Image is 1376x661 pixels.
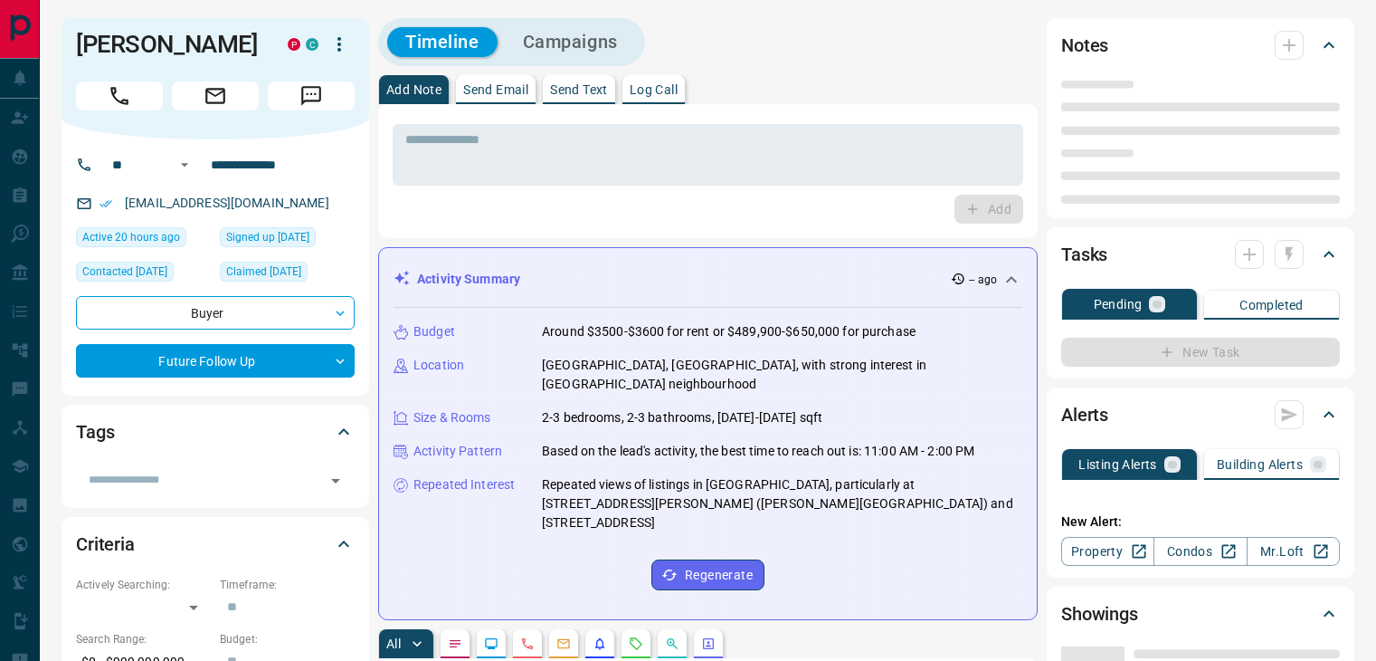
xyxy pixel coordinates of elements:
span: Email [172,81,259,110]
div: Alerts [1061,393,1340,436]
p: Budget: [220,631,355,647]
h2: Criteria [76,530,135,559]
div: Showings [1061,592,1340,636]
p: 2-3 bedrooms, 2-3 bathrooms, [DATE]-[DATE] sqft [542,408,822,427]
div: Tue Jul 06 2021 [220,227,355,253]
span: Call [76,81,163,110]
p: [GEOGRAPHIC_DATA], [GEOGRAPHIC_DATA], with strong interest in [GEOGRAPHIC_DATA] neighbourhood [542,356,1022,394]
p: Pending [1094,298,1143,311]
svg: Opportunities [665,637,679,651]
svg: Agent Actions [701,637,716,651]
svg: Requests [629,637,643,651]
p: Activity Summary [417,270,520,289]
h2: Notes [1061,31,1108,60]
a: Property [1061,537,1154,566]
p: Budget [413,322,455,341]
h2: Tasks [1061,240,1107,269]
button: Campaigns [505,27,636,57]
p: Based on the lead's activity, the best time to reach out is: 11:00 AM - 2:00 PM [542,442,974,461]
div: Buyer [76,296,355,330]
span: Contacted [DATE] [82,263,167,281]
div: Thu Oct 24 2024 [220,262,355,287]
p: Actively Searching: [76,577,211,593]
div: Future Follow Up [76,344,355,378]
p: Listing Alerts [1078,458,1157,471]
div: condos.ca [306,38,318,51]
p: Repeated Interest [413,475,515,494]
div: property.ca [288,38,300,51]
p: -- ago [969,272,997,288]
p: Timeframe: [220,577,355,593]
span: Message [268,81,355,110]
p: Add Note [386,83,441,96]
span: Claimed [DATE] [226,263,301,281]
p: Activity Pattern [413,442,502,461]
svg: Notes [448,637,462,651]
div: Activity Summary-- ago [394,263,1022,296]
a: Condos [1153,537,1247,566]
button: Open [323,468,348,493]
h2: Alerts [1061,400,1108,429]
span: Active 20 hours ago [82,228,180,246]
a: Mr.Loft [1247,537,1340,566]
h2: Tags [76,417,114,446]
p: Size & Rooms [413,408,491,427]
p: Location [413,356,464,375]
p: Log Call [630,83,678,96]
p: New Alert: [1061,513,1340,532]
svg: Listing Alerts [593,637,607,651]
div: Tasks [1061,233,1340,276]
div: Sun Sep 14 2025 [76,227,211,253]
div: Criteria [76,522,355,566]
p: Send Email [463,83,528,96]
p: Repeated views of listings in [GEOGRAPHIC_DATA], particularly at [STREET_ADDRESS][PERSON_NAME] ([... [542,475,1022,532]
a: [EMAIL_ADDRESS][DOMAIN_NAME] [125,196,329,210]
div: Tags [76,410,355,454]
button: Open [174,154,195,176]
p: Search Range: [76,631,211,647]
div: Notes [1061,24,1340,67]
span: Signed up [DATE] [226,228,309,246]
p: Completed [1239,299,1304,311]
button: Regenerate [651,560,764,590]
p: Around $3500-$3600 for rent or $489,900-$650,000 for purchase [542,322,916,341]
h1: [PERSON_NAME] [76,30,261,59]
svg: Calls [520,637,535,651]
button: Timeline [387,27,498,57]
p: Building Alerts [1217,458,1303,471]
p: All [386,637,401,650]
h2: Showings [1061,599,1138,628]
p: Send Text [550,83,608,96]
svg: Email Verified [100,197,112,210]
div: Mon Jun 02 2025 [76,262,211,287]
svg: Lead Browsing Activity [484,637,498,651]
svg: Emails [556,637,571,651]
